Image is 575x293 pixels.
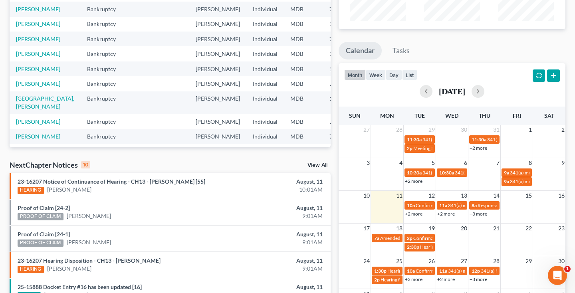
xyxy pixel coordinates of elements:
[395,125,403,135] span: 28
[492,256,500,266] span: 28
[323,46,363,61] td: 13
[323,32,363,46] td: 7
[439,202,447,208] span: 11a
[374,277,380,283] span: 2p
[284,17,323,32] td: MDB
[81,129,131,144] td: Bankruptcy
[16,36,60,42] a: [PERSON_NAME]
[226,265,322,273] div: 9:01AM
[226,230,322,238] div: August, 11
[422,137,500,143] span: 341(a) Meeting for [PERSON_NAME]
[363,224,371,233] span: 17
[460,191,468,200] span: 13
[448,202,525,208] span: 341(a) meeting for [PERSON_NAME]
[472,268,480,274] span: 12p
[557,191,565,200] span: 16
[189,2,246,16] td: [PERSON_NAME]
[226,257,322,265] div: August, 11
[81,2,131,16] td: Bankruptcy
[487,137,565,143] span: 341(a) Meeting for [PERSON_NAME]
[470,211,487,217] a: +3 more
[81,32,131,46] td: Bankruptcy
[561,158,565,168] span: 9
[189,32,246,46] td: [PERSON_NAME]
[504,170,509,176] span: 9a
[246,2,284,16] td: Individual
[81,76,131,91] td: Bankruptcy
[439,87,465,95] h2: [DATE]
[16,95,74,110] a: [GEOGRAPHIC_DATA], [PERSON_NAME]
[381,277,443,283] span: Hearing for [PERSON_NAME]
[81,46,131,61] td: Bankruptcy
[323,17,363,32] td: 13
[407,137,422,143] span: 11:30a
[481,268,558,274] span: 341(a) Meeting for [PERSON_NAME]
[439,170,454,176] span: 10:30a
[395,224,403,233] span: 18
[472,137,486,143] span: 11:30a
[405,211,422,217] a: +2 more
[460,125,468,135] span: 30
[407,268,415,274] span: 10a
[323,114,363,129] td: 7
[246,144,284,175] td: Individual
[81,144,131,175] td: Bankruptcy
[226,204,322,212] div: August, 11
[18,257,161,264] a: 23-16207 Hearing Disposition - CH13 - [PERSON_NAME]
[544,112,554,119] span: Sat
[18,231,70,238] a: Proof of Claim [24-1]
[307,162,327,168] a: View All
[437,211,455,217] a: +2 more
[525,191,533,200] span: 15
[16,65,60,72] a: [PERSON_NAME]
[246,129,284,144] td: Individual
[525,256,533,266] span: 29
[363,125,371,135] span: 27
[448,268,525,274] span: 341(a) meeting for [PERSON_NAME]
[10,160,90,170] div: NextChapter Notices
[380,112,394,119] span: Mon
[492,224,500,233] span: 21
[339,42,382,59] a: Calendar
[405,276,422,282] a: +3 more
[246,17,284,32] td: Individual
[478,202,525,208] span: Response to MFR DUE
[385,42,417,59] a: Tasks
[284,114,323,129] td: MDB
[323,76,363,91] td: 7
[16,80,60,87] a: [PERSON_NAME]
[428,224,436,233] span: 19
[284,32,323,46] td: MDB
[414,112,425,119] span: Tue
[407,235,412,241] span: 2p
[81,161,90,168] div: 10
[402,69,417,80] button: list
[363,191,371,200] span: 10
[16,50,60,57] a: [PERSON_NAME]
[226,186,322,194] div: 10:01AM
[374,235,379,241] span: 7a
[380,235,421,241] span: Amended Plan DUE
[463,158,468,168] span: 6
[407,170,422,176] span: 10:30a
[284,144,323,175] td: MDB
[246,61,284,76] td: Individual
[431,158,436,168] span: 5
[323,91,363,114] td: 13
[16,20,60,27] a: [PERSON_NAME]
[67,238,111,246] a: [PERSON_NAME]
[81,61,131,76] td: Bankruptcy
[226,238,322,246] div: 9:01AM
[387,268,450,274] span: Hearing for [PERSON_NAME]
[16,6,60,12] a: [PERSON_NAME]
[226,212,322,220] div: 9:01AM
[407,202,415,208] span: 10a
[67,212,111,220] a: [PERSON_NAME]
[470,145,487,151] a: +2 more
[416,202,506,208] span: Confirmation hearing for [PERSON_NAME]
[226,283,322,291] div: August, 11
[284,91,323,114] td: MDB
[189,76,246,91] td: [PERSON_NAME]
[422,170,500,176] span: 341(a) meeting for [PERSON_NAME]
[561,125,565,135] span: 2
